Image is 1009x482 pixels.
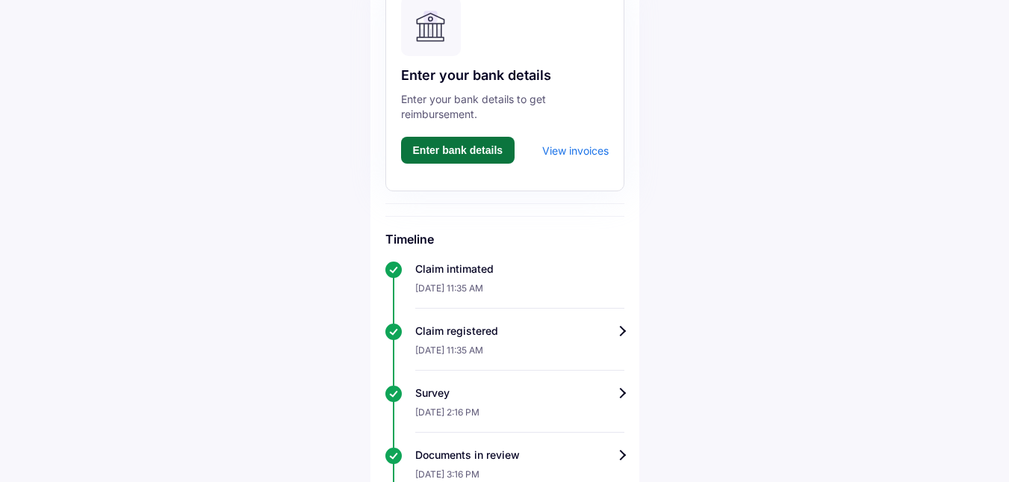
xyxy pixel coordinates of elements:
div: [DATE] 11:35 AM [415,276,624,309]
div: [DATE] 11:35 AM [415,339,624,371]
div: Documents in review [415,448,624,463]
div: Claim intimated [415,262,624,276]
div: Enter your bank details to get reimbursement. [401,92,609,122]
div: Survey [415,386,624,401]
div: [DATE] 2:16 PM [415,401,624,433]
div: View invoices [542,144,609,157]
div: Enter your bank details [401,67,609,84]
button: Enter bank details [401,137,515,164]
div: Claim registered [415,324,624,339]
h6: Timeline [385,232,624,247]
